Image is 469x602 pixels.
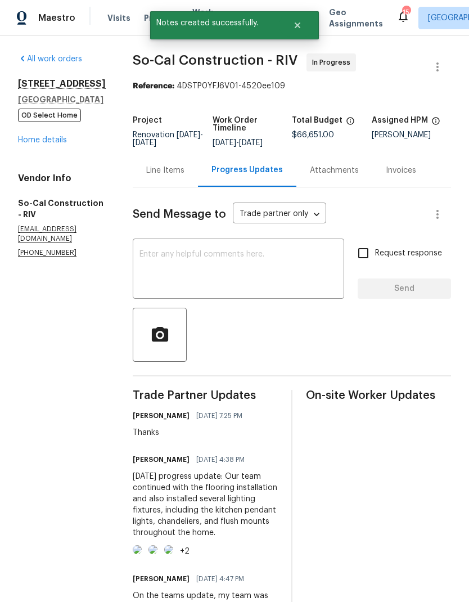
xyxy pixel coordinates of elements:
[133,209,226,220] span: Send Message to
[372,131,452,139] div: [PERSON_NAME]
[312,57,355,68] span: In Progress
[306,390,451,401] span: On-site Worker Updates
[375,248,442,259] span: Request response
[177,131,200,139] span: [DATE]
[133,82,174,90] b: Reference:
[133,471,278,538] div: [DATE] progress update: Our team continued with the flooring installation and also installed seve...
[386,165,416,176] div: Invoices
[133,80,451,92] div: 4DSTP0YFJ6V01-4520ee109
[310,165,359,176] div: Attachments
[133,131,203,147] span: Renovation
[196,454,245,465] span: [DATE] 4:38 PM
[211,164,283,176] div: Progress Updates
[292,131,334,139] span: $66,651.00
[133,427,249,438] div: Thanks
[196,410,242,421] span: [DATE] 7:25 PM
[213,116,292,132] h5: Work Order Timeline
[213,139,263,147] span: -
[292,116,342,124] h5: Total Budget
[279,14,316,37] button: Close
[146,165,184,176] div: Line Items
[329,7,383,29] span: Geo Assignments
[150,11,279,35] span: Notes created successfully.
[133,116,162,124] h5: Project
[18,197,106,220] h5: So-Cal Construction - RIV
[133,139,156,147] span: [DATE]
[196,573,244,585] span: [DATE] 4:47 PM
[133,131,203,147] span: -
[346,116,355,131] span: The total cost of line items that have been proposed by Opendoor. This sum includes line items th...
[18,173,106,184] h4: Vendor Info
[18,55,82,63] a: All work orders
[431,116,440,131] span: The hpm assigned to this work order.
[133,410,190,421] h6: [PERSON_NAME]
[133,53,297,67] span: So-Cal Construction - RIV
[133,573,190,585] h6: [PERSON_NAME]
[18,136,67,144] a: Home details
[107,12,130,24] span: Visits
[233,205,326,224] div: Trade partner only
[133,390,278,401] span: Trade Partner Updates
[38,12,75,24] span: Maestro
[18,109,81,122] span: OD Select Home
[239,139,263,147] span: [DATE]
[192,7,221,29] span: Work Orders
[213,139,236,147] span: [DATE]
[180,546,190,557] div: +2
[133,454,190,465] h6: [PERSON_NAME]
[402,7,410,18] div: 15
[144,12,179,24] span: Projects
[372,116,428,124] h5: Assigned HPM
